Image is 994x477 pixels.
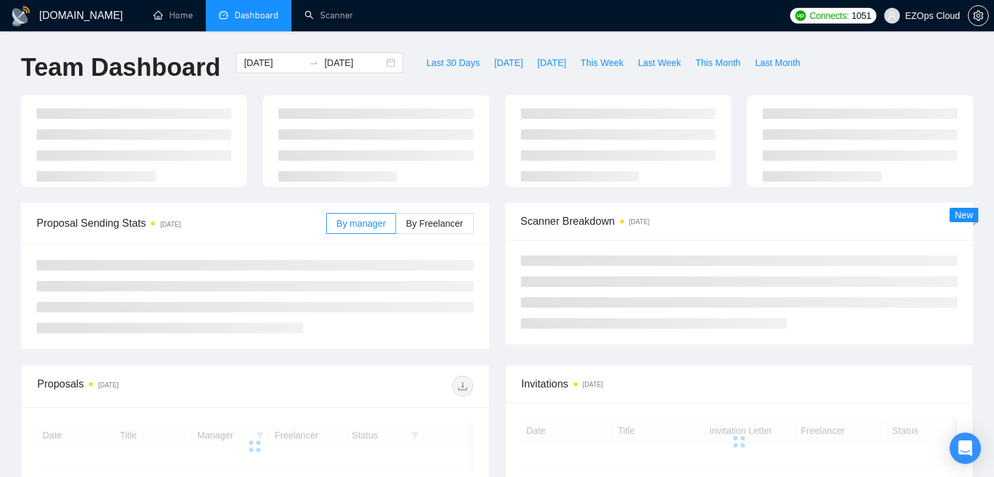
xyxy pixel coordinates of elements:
span: [DATE] [537,56,566,70]
span: Proposal Sending Stats [37,215,326,231]
span: 1051 [852,8,871,23]
button: Last Week [631,52,688,73]
a: setting [968,10,989,21]
button: [DATE] [530,52,573,73]
div: Open Intercom Messenger [950,433,981,464]
span: Last 30 Days [426,56,480,70]
span: This Week [580,56,623,70]
input: Start date [244,56,303,70]
time: [DATE] [583,381,603,388]
span: setting [969,10,988,21]
a: homeHome [154,10,193,21]
time: [DATE] [98,382,118,389]
span: dashboard [219,10,228,20]
span: user [887,11,897,20]
span: swap-right [308,58,319,68]
img: logo [10,6,31,27]
span: to [308,58,319,68]
button: setting [968,5,989,26]
button: Last 30 Days [419,52,487,73]
a: searchScanner [305,10,353,21]
button: Last Month [748,52,807,73]
button: This Month [688,52,748,73]
span: By manager [337,218,386,229]
span: Connects: [810,8,849,23]
div: Proposals [37,376,255,397]
img: upwork-logo.png [795,10,806,21]
time: [DATE] [160,221,180,228]
span: New [955,210,973,220]
span: This Month [695,56,740,70]
button: [DATE] [487,52,530,73]
span: Dashboard [235,10,278,21]
span: Invitations [522,376,957,392]
input: End date [324,56,384,70]
button: This Week [573,52,631,73]
span: Last Week [638,56,681,70]
span: By Freelancer [406,218,463,229]
span: Last Month [755,56,800,70]
time: [DATE] [629,218,650,225]
h1: Team Dashboard [21,52,220,83]
span: Scanner Breakdown [521,213,958,229]
span: [DATE] [494,56,523,70]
